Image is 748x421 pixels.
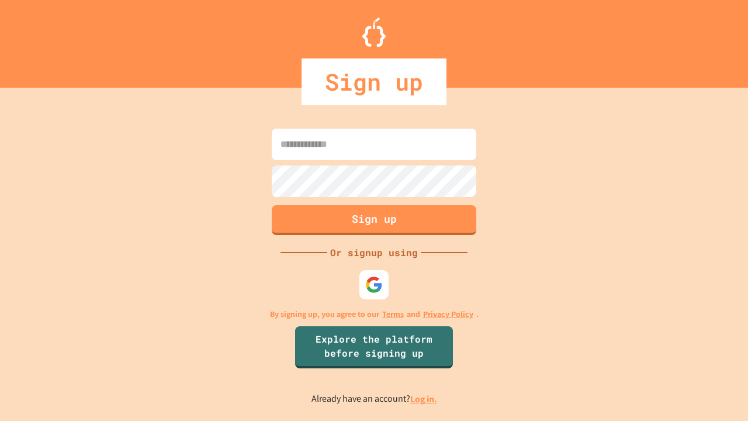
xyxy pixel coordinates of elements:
[311,392,437,406] p: Already have an account?
[410,393,437,405] a: Log in.
[272,205,476,235] button: Sign up
[423,308,473,320] a: Privacy Policy
[365,276,383,294] img: google-icon.svg
[382,308,404,320] a: Terms
[295,326,453,368] a: Explore the platform before signing up
[302,58,446,105] div: Sign up
[327,246,421,260] div: Or signup using
[362,18,386,47] img: Logo.svg
[270,308,479,320] p: By signing up, you agree to our and .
